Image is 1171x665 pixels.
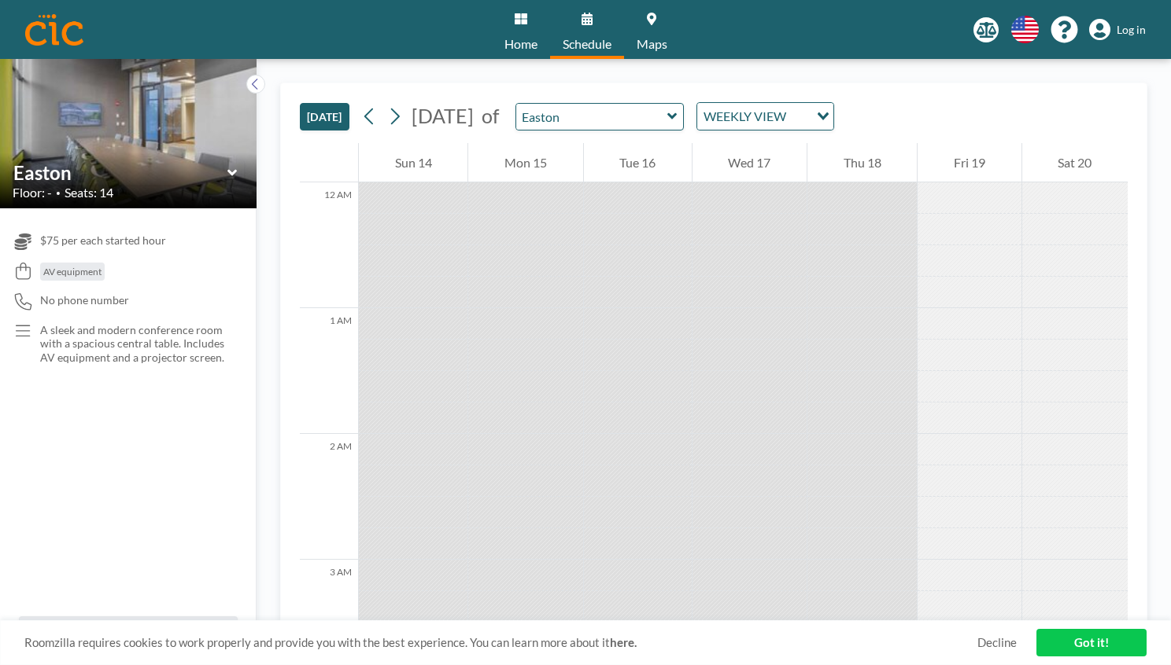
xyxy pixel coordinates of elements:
span: Roomzilla requires cookies to work properly and provide you with the best experience. You can lea... [24,635,977,650]
div: Fri 19 [918,143,1021,182]
a: Log in [1089,19,1146,41]
div: 2 AM [300,434,358,560]
input: Search for option [791,106,807,127]
span: Log in [1117,23,1146,37]
div: 1 AM [300,308,358,434]
input: Easton [516,104,667,130]
div: Sun 14 [359,143,467,182]
span: No phone number [40,293,129,307]
button: All resources [19,616,238,646]
a: Got it! [1036,629,1147,656]
div: Wed 17 [693,143,807,182]
span: [DATE] [412,104,474,127]
button: [DATE] [300,103,349,130]
span: Schedule [563,38,611,50]
div: Sat 20 [1022,143,1128,182]
span: Seats: 14 [65,185,113,200]
span: of [482,104,499,128]
span: WEEKLY VIEW [700,106,789,127]
div: Search for option [697,103,833,130]
input: Easton [13,161,227,184]
a: Decline [977,635,1017,650]
img: organization-logo [25,14,83,46]
div: Thu 18 [807,143,917,182]
span: AV equipment [43,266,102,277]
div: Mon 15 [468,143,582,182]
a: here. [610,635,637,649]
div: 12 AM [300,182,358,308]
p: A sleek and modern conference room with a spacious central table. Includes AV equipment and a pro... [40,323,225,365]
div: Tue 16 [584,143,692,182]
span: Maps [637,38,667,50]
span: Floor: - [13,185,52,200]
span: • [56,188,61,198]
span: Home [504,38,537,50]
span: $75 per each started hour [40,233,166,248]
